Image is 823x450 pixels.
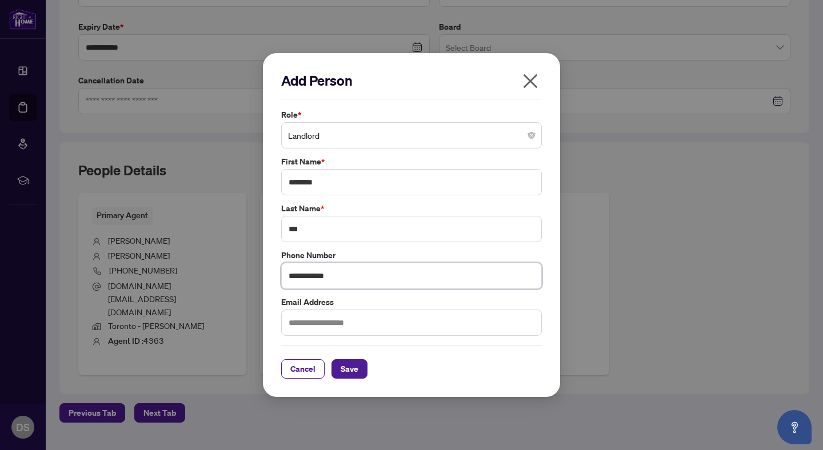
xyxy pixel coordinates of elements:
span: Save [341,360,358,378]
button: Open asap [777,410,812,444]
label: Role [281,109,542,121]
span: close-circle [528,132,535,139]
label: Last Name [281,202,542,215]
button: Cancel [281,359,325,379]
label: First Name [281,155,542,168]
label: Phone Number [281,249,542,262]
span: Landlord [288,124,535,146]
span: Cancel [290,360,315,378]
h2: Add Person [281,71,542,90]
label: Email Address [281,296,542,308]
button: Save [331,359,367,379]
span: close [521,72,540,90]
